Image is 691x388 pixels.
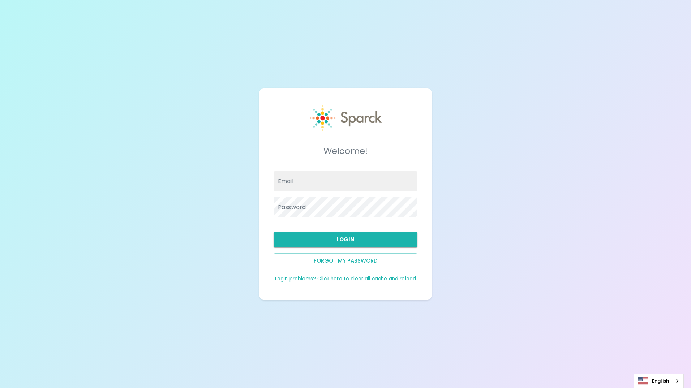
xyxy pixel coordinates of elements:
[274,253,417,268] button: Forgot my password
[634,374,683,388] a: English
[310,105,382,131] img: Sparck logo
[634,374,684,388] div: Language
[275,275,416,282] a: Login problems? Click here to clear all cache and reload
[274,232,417,247] button: Login
[634,374,684,388] aside: Language selected: English
[274,145,417,157] h5: Welcome!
